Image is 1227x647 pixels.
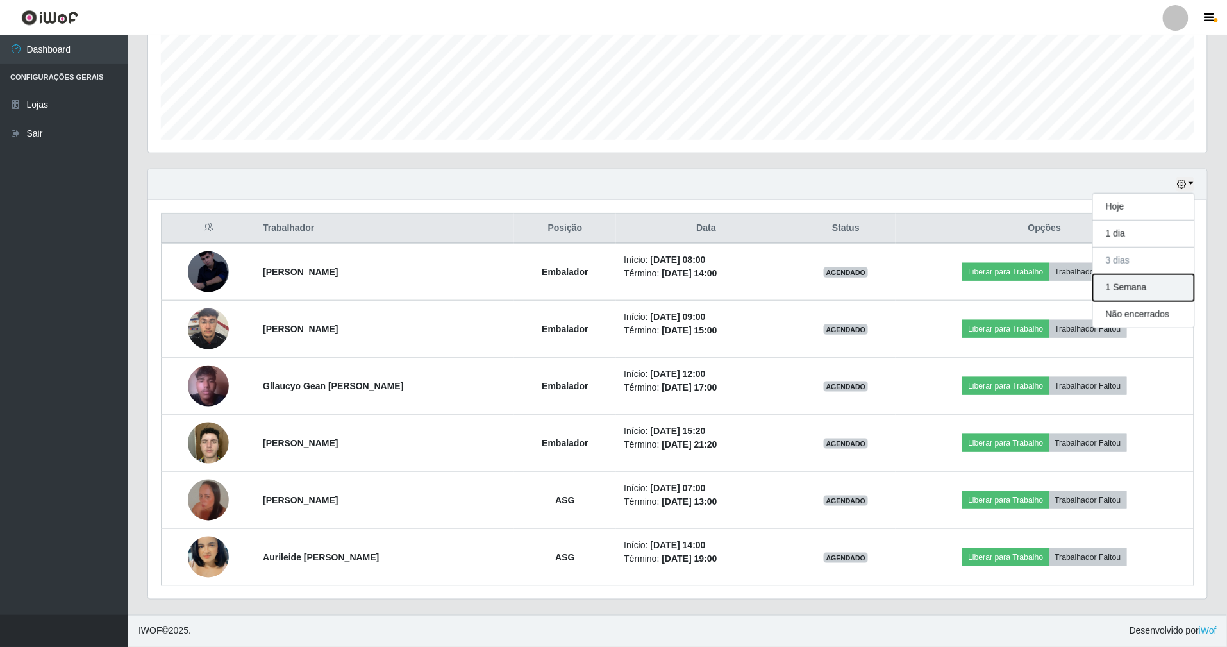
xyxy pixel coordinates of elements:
button: 1 Semana [1093,274,1194,301]
button: Trabalhador Faltou [1049,263,1127,281]
button: Trabalhador Faltou [1049,320,1127,338]
img: CoreUI Logo [21,10,78,26]
button: Liberar para Trabalho [962,320,1049,338]
button: Liberar para Trabalho [962,434,1049,452]
li: Término: [624,381,789,394]
strong: Embalador [542,267,588,277]
button: Trabalhador Faltou [1049,491,1127,509]
time: [DATE] 19:00 [662,553,717,564]
button: Hoje [1093,194,1194,221]
th: Opções [896,214,1194,244]
li: Término: [624,267,789,280]
img: 1719006381696.jpeg [188,521,229,594]
button: Trabalhador Faltou [1049,377,1127,395]
th: Posição [514,214,617,244]
button: 3 dias [1093,248,1194,274]
span: AGENDADO [824,324,869,335]
span: IWOF [138,626,162,636]
strong: ASG [555,495,574,505]
span: AGENDADO [824,496,869,506]
strong: Aurileide [PERSON_NAME] [263,552,379,562]
button: Liberar para Trabalho [962,548,1049,566]
span: Desenvolvido por [1130,625,1217,638]
time: [DATE] 08:00 [651,255,706,265]
button: Não encerrados [1093,301,1194,328]
span: © 2025 . [138,625,191,638]
li: Término: [624,324,789,337]
button: 1 dia [1093,221,1194,248]
time: [DATE] 13:00 [662,496,717,507]
time: [DATE] 14:00 [651,540,706,550]
span: AGENDADO [824,553,869,563]
li: Término: [624,552,789,566]
a: iWof [1199,626,1217,636]
li: Início: [624,367,789,381]
time: [DATE] 17:00 [662,382,717,392]
img: 1717549374266.jpeg [188,416,229,470]
strong: [PERSON_NAME] [263,495,338,505]
time: [DATE] 15:00 [662,325,717,335]
li: Início: [624,253,789,267]
li: Início: [624,539,789,552]
li: Início: [624,424,789,438]
img: 1747681195833.jpeg [188,464,229,537]
span: AGENDADO [824,439,869,449]
button: Trabalhador Faltou [1049,434,1127,452]
img: 1753794100219.jpeg [188,301,229,356]
strong: ASG [555,552,574,562]
time: [DATE] 09:00 [651,312,706,322]
button: Trabalhador Faltou [1049,548,1127,566]
li: Término: [624,438,789,451]
button: Liberar para Trabalho [962,491,1049,509]
strong: Embalador [542,324,588,334]
li: Término: [624,495,789,508]
th: Trabalhador [255,214,513,244]
img: 1754448794930.jpeg [188,246,229,298]
strong: Gllaucyo Gean [PERSON_NAME] [263,381,403,391]
strong: [PERSON_NAME] [263,267,338,277]
time: [DATE] 14:00 [662,268,717,278]
button: Liberar para Trabalho [962,263,1049,281]
time: [DATE] 12:00 [651,369,706,379]
strong: [PERSON_NAME] [263,324,338,334]
button: Liberar para Trabalho [962,377,1049,395]
span: AGENDADO [824,267,869,278]
time: [DATE] 21:20 [662,439,717,450]
time: [DATE] 07:00 [651,483,706,493]
li: Início: [624,482,789,495]
strong: Embalador [542,381,588,391]
img: 1750804753278.jpeg [188,349,229,423]
th: Status [796,214,896,244]
th: Data [616,214,796,244]
time: [DATE] 15:20 [651,426,706,436]
li: Início: [624,310,789,324]
strong: Embalador [542,438,588,448]
span: AGENDADO [824,382,869,392]
strong: [PERSON_NAME] [263,438,338,448]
